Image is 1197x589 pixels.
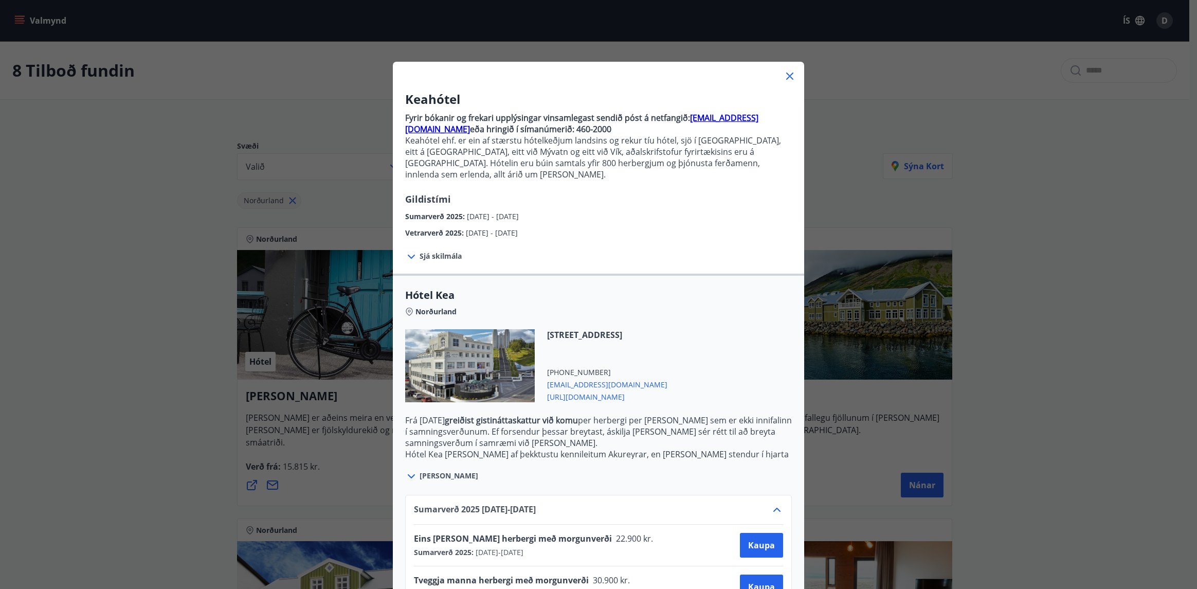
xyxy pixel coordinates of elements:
span: Sumarverð 2025 [DATE] - [DATE] [414,504,536,516]
span: Tveggja manna herbergi með morgunverði [414,575,589,586]
strong: greiðist gistináttaskattur við komu [445,415,578,426]
span: Sjá skilmála [420,251,462,261]
span: [STREET_ADDRESS] [547,329,667,341]
span: [URL][DOMAIN_NAME] [547,390,667,402]
span: Sumarverð 2025 : [414,547,474,558]
span: [DATE] - [DATE] [466,228,518,238]
p: Keahótel ehf. er ein af stærstu hótelkeðjum landsins og rekur tíu hótel, sjö í [GEOGRAPHIC_DATA],... [405,135,792,180]
h3: Keahótel [405,91,792,108]
span: Sumarverð 2025 : [405,211,467,221]
a: [EMAIL_ADDRESS][DOMAIN_NAME] [405,112,758,135]
span: Eins [PERSON_NAME] herbergi með morgunverði [414,533,612,544]
span: Vetrarverð 2025 : [405,228,466,238]
span: 22.900 kr. [612,533,656,544]
span: [DATE] - [DATE] [467,211,519,221]
p: Frá [DATE] per herbergi per [PERSON_NAME] sem er ekki innifalinn í samningsverðunum. Ef forsendur... [405,415,792,449]
span: Kaupa [748,540,775,551]
strong: eða hringið í símanúmerið: 460-2000 [470,123,611,135]
span: Gildistími [405,193,451,205]
span: [DATE] - [DATE] [474,547,523,558]
p: Hótel Kea [PERSON_NAME] af þekktustu kennileitum Akureyrar, en [PERSON_NAME] stendur í hjarta mið... [405,449,792,494]
span: Norðurland [415,307,457,317]
span: 30.900 kr. [589,575,632,586]
span: [EMAIL_ADDRESS][DOMAIN_NAME] [547,378,667,390]
strong: Fyrir bókanir og frekari upplýsingar vinsamlegast sendið póst á netfangið: [405,112,690,123]
span: Hótel Kea [405,288,792,302]
button: Kaupa [740,533,783,558]
span: [PERSON_NAME] [420,471,478,481]
span: [PHONE_NUMBER] [547,367,667,378]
